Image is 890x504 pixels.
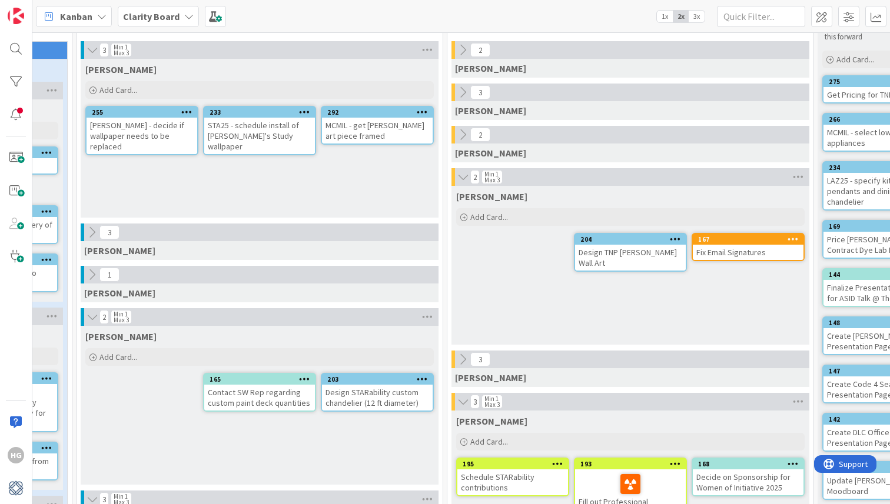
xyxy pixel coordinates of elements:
span: Hannah [456,191,527,202]
div: Min 1 [114,44,128,50]
span: Gina [455,62,526,74]
span: 1 [99,268,119,282]
span: Add Card... [99,85,137,95]
span: 1x [657,11,673,22]
div: 203Design STARability custom chandelier (12 ft diameter) [322,374,433,410]
span: Philip [456,415,527,427]
span: 2 [470,170,480,184]
div: Design TNP [PERSON_NAME] Wall Art [575,245,686,271]
div: Fix Email Signatures [693,245,803,260]
span: 3 [99,43,109,57]
div: 203 [327,375,433,383]
div: 292 [327,108,433,116]
span: Lisa T. [455,105,526,116]
a: 168Decide on Sponsorship for Women of Initiative 2025 [692,458,805,496]
b: Clarity Board [123,11,180,22]
div: 165 [210,375,315,383]
span: Gina [85,64,157,75]
div: Max 3 [114,317,129,323]
div: Min 1 [484,396,499,402]
div: Max 3 [484,402,500,408]
span: 3 [470,85,490,99]
a: 195Schedule STARability contributions [456,458,569,496]
span: Lisa K. [84,287,155,299]
div: MCMIL - get [PERSON_NAME] art piece framed [322,118,433,143]
div: 203 [322,374,433,385]
span: 2 [470,43,490,57]
a: 203Design STARability custom chandelier (12 ft diameter) [321,373,434,412]
input: Quick Filter... [717,6,805,27]
div: Max 3 [114,50,129,56]
div: 195Schedule STARability contributions [457,459,568,495]
div: 167 [698,235,803,243]
div: HG [8,447,24,463]
span: Add Card... [99,352,137,362]
div: 165 [204,374,315,385]
span: 2 [99,310,109,324]
a: 165Contact SW Rep regarding custom paint deck quantities [203,373,316,412]
img: Visit kanbanzone.com [8,8,24,24]
div: Min 1 [114,311,128,317]
div: 195 [457,459,568,469]
span: 3x [689,11,705,22]
span: Add Card... [836,54,874,65]
div: Schedule STARability contributions [457,469,568,495]
div: Max 3 [484,177,500,183]
div: 292 [322,107,433,118]
span: Hannah [85,331,157,342]
div: STA25 - schedule install of [PERSON_NAME]'s Study wallpaper [204,118,315,154]
span: Lisa T. [84,245,155,256]
a: 292MCMIL - get [PERSON_NAME] art piece framed [321,106,434,145]
div: 204 [580,235,686,243]
div: 168 [698,460,803,468]
span: 3 [470,352,490,366]
span: 2 [470,128,490,142]
div: 193 [575,459,686,469]
span: Walter [455,372,526,383]
div: 255 [92,108,197,116]
div: 255 [87,107,197,118]
div: 292MCMIL - get [PERSON_NAME] art piece framed [322,107,433,143]
div: 167 [693,234,803,245]
div: 233 [210,108,315,116]
a: 233STA25 - schedule install of [PERSON_NAME]'s Study wallpaper [203,106,316,155]
div: 167Fix Email Signatures [693,234,803,260]
a: 255[PERSON_NAME] - decide if wallpaper needs to be replaced [85,106,198,155]
div: 165Contact SW Rep regarding custom paint deck quantities [204,374,315,410]
div: 195 [463,460,568,468]
span: 3 [470,395,480,409]
div: Min 1 [114,493,128,499]
div: 168Decide on Sponsorship for Women of Initiative 2025 [693,459,803,495]
img: avatar [8,480,24,496]
span: 3 [99,225,119,239]
div: Contact SW Rep regarding custom paint deck quantities [204,385,315,410]
span: Support [25,2,54,16]
span: Add Card... [470,212,508,222]
span: 2x [673,11,689,22]
div: 255[PERSON_NAME] - decide if wallpaper needs to be replaced [87,107,197,154]
div: 204Design TNP [PERSON_NAME] Wall Art [575,234,686,271]
div: 193 [580,460,686,468]
div: 168 [693,459,803,469]
span: Add Card... [470,436,508,447]
div: [PERSON_NAME] - decide if wallpaper needs to be replaced [87,118,197,154]
span: Kanban [60,9,92,24]
div: Design STARability custom chandelier (12 ft diameter) [322,385,433,410]
div: Min 1 [484,171,499,177]
a: 167Fix Email Signatures [692,233,805,261]
div: 204 [575,234,686,245]
div: Decide on Sponsorship for Women of Initiative 2025 [693,469,803,495]
a: 204Design TNP [PERSON_NAME] Wall Art [574,233,687,272]
span: Lisa K. [455,147,526,159]
div: 233 [204,107,315,118]
div: 233STA25 - schedule install of [PERSON_NAME]'s Study wallpaper [204,107,315,154]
